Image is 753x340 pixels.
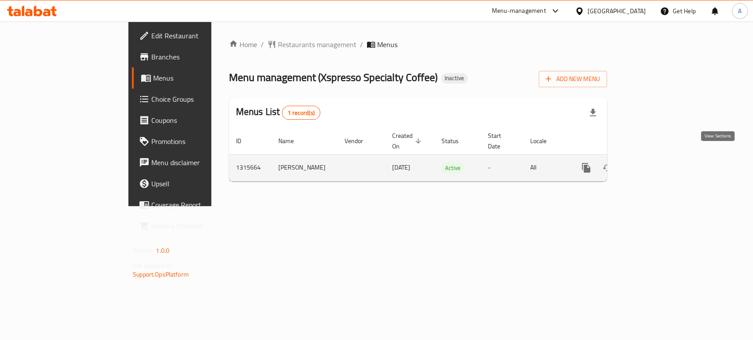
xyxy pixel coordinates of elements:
span: Coverage Report [151,200,247,210]
span: Vendor [345,136,375,146]
a: Grocery Checklist [132,215,254,237]
span: ID [236,136,253,146]
span: Start Date [488,130,513,152]
span: Version: [133,245,154,256]
table: enhanced table [229,128,667,181]
a: Menus [132,67,254,89]
span: A [738,6,742,16]
span: Menu management ( Xspresso Specialty Coffee ) [229,67,438,87]
a: Choice Groups [132,89,254,110]
span: Name [278,136,305,146]
span: Promotions [151,136,247,147]
a: Menu disclaimer [132,152,254,173]
a: Support.OpsPlatform [133,269,189,280]
a: Upsell [132,173,254,194]
a: Edit Restaurant [132,25,254,46]
span: Grocery Checklist [151,221,247,231]
li: / [261,39,264,50]
a: Restaurants management [267,39,356,50]
div: Total records count [282,106,320,120]
span: Get support on: [133,260,173,271]
button: more [576,157,597,178]
a: Coverage Report [132,194,254,215]
a: Promotions [132,131,254,152]
div: [GEOGRAPHIC_DATA] [588,6,646,16]
span: Locale [530,136,558,146]
a: Coupons [132,110,254,131]
span: Edit Restaurant [151,30,247,41]
span: Restaurants management [278,39,356,50]
button: Add New Menu [539,71,607,87]
div: Export file [582,102,603,123]
div: Inactive [441,73,468,84]
span: Created On [392,130,424,152]
span: Branches [151,52,247,62]
span: Active [442,163,464,173]
h2: Menus List [236,105,320,120]
span: Choice Groups [151,94,247,104]
span: 1.0.0 [156,245,169,256]
span: 1 record(s) [282,109,320,117]
span: Add New Menu [546,74,600,85]
li: / [360,39,363,50]
span: Coupons [151,115,247,126]
td: - [481,154,523,181]
td: [PERSON_NAME] [271,154,337,181]
nav: breadcrumb [229,39,607,50]
span: Status [442,136,470,146]
span: Menus [153,73,247,83]
th: Actions [569,128,667,155]
div: Menu-management [492,6,546,16]
span: Menus [377,39,397,50]
a: Branches [132,46,254,67]
span: Upsell [151,178,247,189]
td: All [523,154,569,181]
span: Menu disclaimer [151,157,247,168]
span: Inactive [441,74,468,82]
span: [DATE] [392,162,410,173]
